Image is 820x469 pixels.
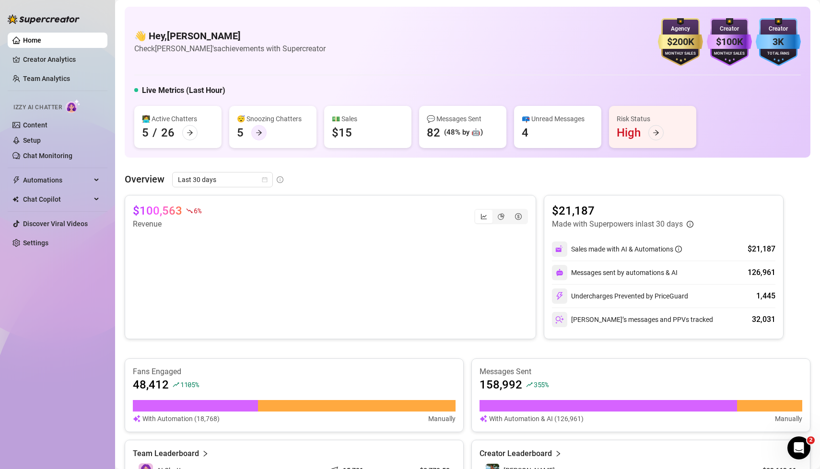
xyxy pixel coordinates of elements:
[262,177,268,183] span: calendar
[707,18,752,66] img: purple-badge-B9DA21FR.svg
[23,75,70,82] a: Team Analytics
[552,203,693,218] article: $21,187
[12,176,20,184] span: thunderbolt
[787,436,810,459] iframe: Intercom live chat
[23,192,91,207] span: Chat Copilot
[748,267,775,278] div: 126,961
[552,312,713,327] div: [PERSON_NAME]’s messages and PPVs tracked
[498,213,504,220] span: pie-chart
[202,448,209,459] span: right
[133,366,456,377] article: Fans Engaged
[617,114,689,124] div: Risk Status
[427,114,499,124] div: 💬 Messages Sent
[8,14,80,24] img: logo-BBDzfeDw.svg
[125,172,164,186] article: Overview
[775,413,802,424] article: Manually
[133,448,199,459] article: Team Leaderboard
[756,290,775,302] div: 1,445
[480,213,487,220] span: line-chart
[675,246,682,252] span: info-circle
[142,85,225,96] h5: Live Metrics (Last Hour)
[552,265,678,280] div: Messages sent by automations & AI
[658,18,703,66] img: gold-badge-CigiZidd.svg
[687,221,693,228] span: info-circle
[134,43,326,55] article: Check [PERSON_NAME]'s achievements with Supercreator
[658,51,703,57] div: Monthly Sales
[807,436,815,444] span: 2
[707,51,752,57] div: Monthly Sales
[552,288,688,304] div: Undercharges Prevented by PriceGuard
[480,413,487,424] img: svg%3e
[756,51,801,57] div: Total Fans
[480,377,522,392] article: 158,992
[658,24,703,34] div: Agency
[571,244,682,254] div: Sales made with AI & Automations
[237,125,244,140] div: 5
[427,125,440,140] div: 82
[23,220,88,228] a: Discover Viral Videos
[428,413,456,424] article: Manually
[133,377,169,392] article: 48,412
[555,315,564,324] img: svg%3e
[256,129,262,136] span: arrow-right
[133,218,201,230] article: Revenue
[66,99,81,113] img: AI Chatter
[142,114,214,124] div: 👩‍💻 Active Chatters
[534,380,549,389] span: 355 %
[23,52,100,67] a: Creator Analytics
[13,103,62,112] span: Izzy AI Chatter
[142,125,149,140] div: 5
[186,207,193,214] span: fall
[23,121,47,129] a: Content
[134,29,326,43] h4: 👋 Hey, [PERSON_NAME]
[748,243,775,255] div: $21,187
[23,137,41,144] a: Setup
[515,213,522,220] span: dollar-circle
[133,203,182,218] article: $100,563
[556,269,563,276] img: svg%3e
[173,381,179,388] span: rise
[12,196,19,203] img: Chat Copilot
[707,24,752,34] div: Creator
[526,381,533,388] span: rise
[187,129,193,136] span: arrow-right
[707,34,752,49] div: $100K
[756,34,801,49] div: 3K
[180,380,199,389] span: 1105 %
[194,206,201,215] span: 6 %
[444,127,483,138] div: (48% by 🤖)
[23,172,91,188] span: Automations
[133,413,141,424] img: svg%3e
[756,24,801,34] div: Creator
[23,152,72,160] a: Chat Monitoring
[332,125,352,140] div: $15
[522,114,594,124] div: 📪 Unread Messages
[178,172,267,187] span: Last 30 days
[480,366,802,377] article: Messages Sent
[522,125,528,140] div: 4
[752,314,775,325] div: 32,031
[552,218,683,230] article: Made with Superpowers in last 30 days
[474,209,528,224] div: segmented control
[23,36,41,44] a: Home
[756,18,801,66] img: blue-badge-DgoSNQY1.svg
[489,413,584,424] article: With Automation & AI (126,961)
[161,125,175,140] div: 26
[555,292,564,300] img: svg%3e
[23,239,48,247] a: Settings
[555,245,564,253] img: svg%3e
[480,448,552,459] article: Creator Leaderboard
[658,34,703,49] div: $200K
[237,114,309,124] div: 😴 Snoozing Chatters
[277,176,283,183] span: info-circle
[142,413,220,424] article: With Automation (18,768)
[653,129,659,136] span: arrow-right
[332,114,404,124] div: 💵 Sales
[555,448,562,459] span: right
